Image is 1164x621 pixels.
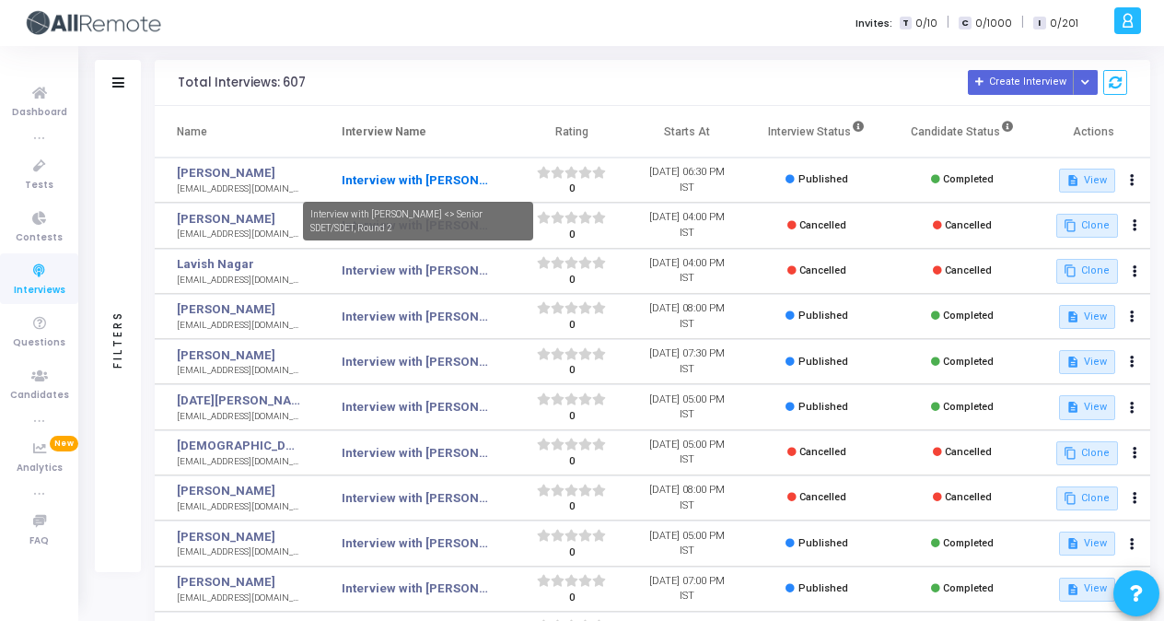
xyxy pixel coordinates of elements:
div: 0 [537,182,606,197]
span: Questions [13,335,65,351]
td: [DATE] 05:00 PM IST [629,384,744,429]
div: [EMAIL_ADDRESS][DOMAIN_NAME] [177,228,301,241]
span: Tests [25,178,53,193]
span: Cancelled [799,264,846,276]
button: View [1059,350,1115,374]
span: New [50,436,78,451]
label: Invites: [856,16,892,31]
a: Interview with [PERSON_NAME] <> Senior React Native Developer, Round 2 [342,534,488,553]
a: [PERSON_NAME] [177,528,301,546]
span: Cancelled [799,491,846,503]
a: [PERSON_NAME] [177,210,301,228]
a: [PERSON_NAME] [177,573,301,592]
div: 0 [537,454,606,470]
mat-icon: description [1066,356,1079,369]
span: Analytics [17,461,63,476]
mat-icon: content_copy [1064,264,1077,277]
a: Interview with [PERSON_NAME] <> Senior Frontend Engineer - Round 1 [342,489,488,508]
a: Lavish Nagar [177,255,301,274]
a: Interview with [PERSON_NAME] <> Senior Backend Engineer, Round 1 [342,444,488,463]
div: [EMAIL_ADDRESS][DOMAIN_NAME] [177,545,301,559]
span: Cancelled [799,219,846,231]
mat-icon: content_copy [1064,447,1077,460]
span: Cancelled [945,491,992,503]
span: 0/201 [1050,16,1078,31]
span: | [947,13,949,32]
td: [DATE] 06:30 PM IST [629,158,744,203]
th: Interview Status [744,106,890,158]
span: Published [798,173,848,185]
a: [PERSON_NAME] [177,300,301,319]
div: [EMAIL_ADDRESS][DOMAIN_NAME] [177,500,301,514]
td: [DATE] 05:00 PM IST [629,430,744,475]
span: Completed [943,356,994,368]
div: 0 [537,409,606,425]
div: 0 [537,591,606,606]
span: Published [798,401,848,413]
th: Actions [1035,106,1150,158]
span: I [1033,17,1045,30]
span: Cancelled [945,264,992,276]
a: Interview with [PERSON_NAME] <> Senior React Native Developer, Round 1 [342,580,488,598]
span: Completed [943,537,994,549]
mat-icon: description [1066,583,1079,596]
a: Interview with [PERSON_NAME] <> Senior SDET/SDET, Round 2 [342,171,488,190]
button: Clone [1056,486,1118,510]
span: Cancelled [945,446,992,458]
mat-icon: description [1066,537,1079,550]
div: 0 [537,318,606,334]
div: 0 [537,363,606,379]
button: View [1059,395,1115,419]
th: Starts At [629,106,744,158]
button: View [1059,532,1115,556]
span: Cancelled [945,219,992,231]
span: T [900,17,912,30]
div: [EMAIL_ADDRESS][DOMAIN_NAME] [177,410,301,424]
span: Cancelled [799,446,846,458]
a: Interview with [PERSON_NAME] <> Senior SDET/SDET, Round 1 [342,353,488,371]
mat-icon: content_copy [1064,492,1077,505]
button: View [1059,305,1115,329]
img: logo [23,5,161,41]
span: Interviews [14,283,65,299]
span: Completed [943,173,994,185]
div: 0 [537,545,606,561]
div: [EMAIL_ADDRESS][DOMAIN_NAME] [177,592,301,605]
mat-icon: description [1066,310,1079,323]
a: Interview with [PERSON_NAME] <> Senior React Native Developer, Round 1 [342,262,488,280]
a: [PERSON_NAME] [177,482,301,500]
div: 0 [537,228,606,243]
button: Clone [1056,214,1118,238]
div: Total Interviews: 607 [178,76,306,90]
td: [DATE] 07:30 PM IST [629,339,744,384]
button: Clone [1056,259,1118,283]
div: 0 [537,273,606,288]
a: [DATE][PERSON_NAME] [177,392,301,410]
th: Name [155,106,320,158]
td: [DATE] 07:00 PM IST [629,567,744,612]
button: Create Interview [968,70,1074,95]
mat-icon: description [1066,174,1079,187]
span: Candidates [10,388,69,404]
div: [EMAIL_ADDRESS][DOMAIN_NAME] [177,364,301,378]
div: Button group with nested dropdown [1073,70,1099,95]
div: [EMAIL_ADDRESS][DOMAIN_NAME] [177,319,301,333]
span: Completed [943,401,994,413]
td: [DATE] 08:00 PM IST [629,475,744,521]
a: [PERSON_NAME] [177,164,301,182]
mat-icon: description [1066,401,1079,414]
div: Filters [110,238,126,440]
th: Interview Name [320,106,514,158]
a: Interview with [PERSON_NAME] <> Senior SDET/SDET, Round 1 [342,308,488,326]
div: 0 [537,499,606,515]
span: C [959,17,971,30]
span: Completed [943,582,994,594]
a: [DEMOGRAPHIC_DATA][PERSON_NAME] [177,437,301,455]
td: [DATE] 04:00 PM IST [629,249,744,294]
button: View [1059,169,1115,193]
span: Published [798,310,848,322]
span: Completed [943,310,994,322]
td: [DATE] 05:00 PM IST [629,521,744,566]
span: 0/10 [915,16,937,31]
a: [PERSON_NAME] [177,346,301,365]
